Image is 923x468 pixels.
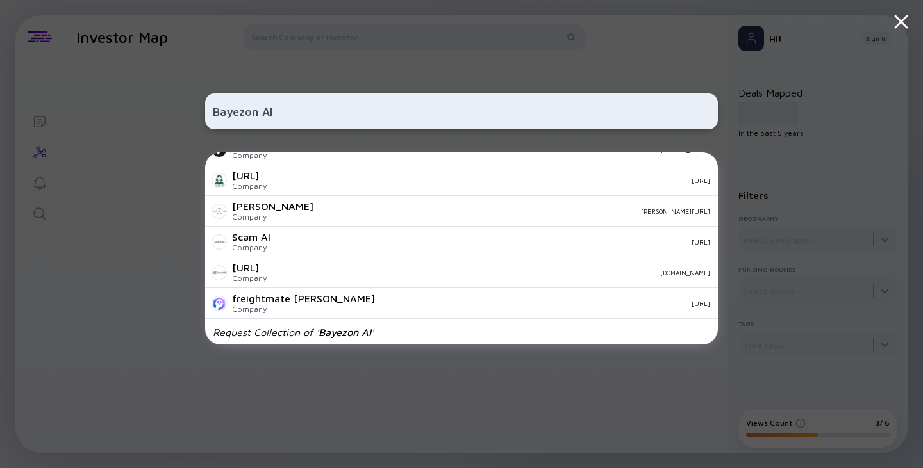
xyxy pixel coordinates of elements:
div: freightmate [PERSON_NAME] [232,293,375,304]
div: [DOMAIN_NAME] [277,269,710,277]
div: Company [232,273,267,283]
input: Search Company or Investor... [213,100,710,123]
div: [URL] [385,300,710,307]
div: Request Collection of ' ' [213,327,374,338]
div: Company [232,150,282,160]
span: Bayezon AI [319,327,371,338]
div: [PERSON_NAME][URL] [324,207,710,215]
div: [URL] [232,170,267,181]
div: [URL] [281,238,710,246]
div: [URL] [277,177,710,184]
div: Company [232,181,267,191]
div: Company [232,243,270,252]
div: [URL] [232,262,267,273]
div: [PERSON_NAME] [232,200,313,212]
div: Company [232,304,375,314]
div: Scam AI [232,231,270,243]
div: Company [232,212,313,222]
